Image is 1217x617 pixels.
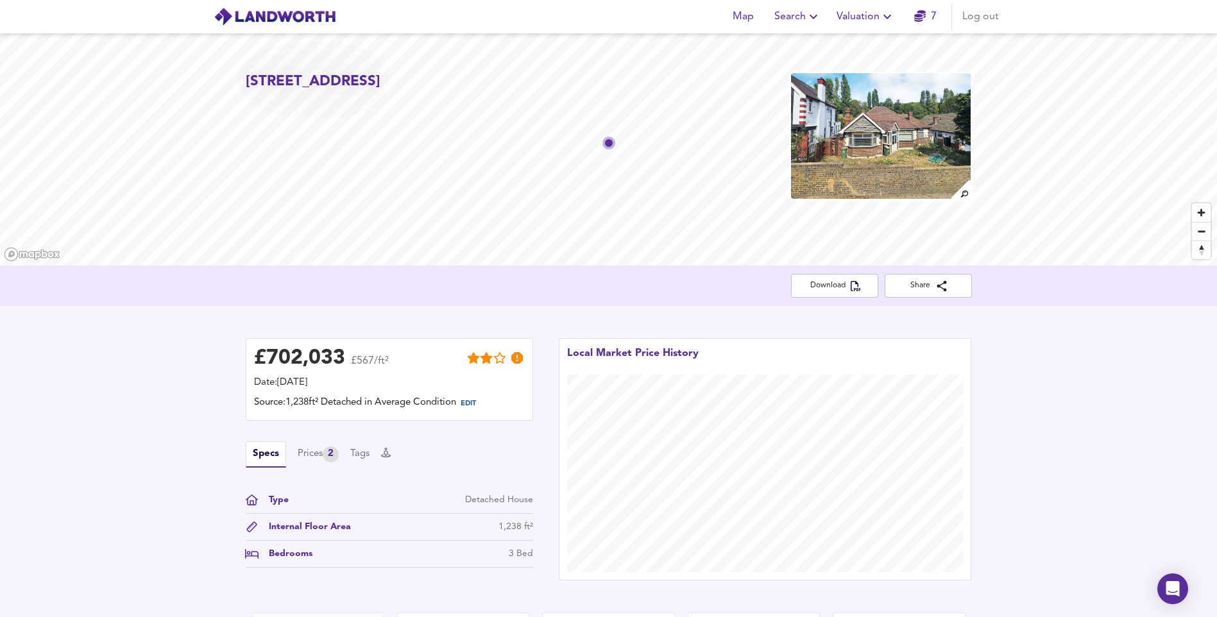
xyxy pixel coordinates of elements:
span: Valuation [837,8,895,26]
button: Download [791,274,878,298]
h2: [STREET_ADDRESS] [246,72,380,92]
button: Reset bearing to north [1192,241,1211,259]
div: 1,238 ft² [498,520,533,534]
button: Valuation [831,4,900,30]
div: Detached House [465,493,533,507]
span: Download [801,279,868,292]
button: Log out [957,4,1004,30]
span: £567/ft² [351,356,389,375]
div: Type [259,493,289,507]
span: EDIT [461,400,476,407]
button: Prices2 [298,446,339,462]
div: Open Intercom Messenger [1157,573,1188,604]
button: 7 [905,4,946,30]
span: Log out [962,8,999,26]
img: logo [214,7,336,26]
span: Search [774,8,821,26]
div: 2 [323,446,339,462]
button: Tags [350,447,370,461]
div: Internal Floor Area [259,520,351,534]
button: Zoom out [1192,222,1211,241]
div: £ 702,033 [254,349,345,368]
button: Specs [246,441,286,468]
div: 3 Bed [509,547,533,561]
div: Prices [298,446,339,462]
button: Share [885,274,972,298]
div: Source: 1,238ft² Detached in Average Condition [254,396,525,412]
div: Bedrooms [259,547,312,561]
a: Mapbox homepage [4,247,60,262]
button: Zoom in [1192,203,1211,222]
div: Local Market Price History [567,346,699,375]
span: Share [895,279,962,292]
button: Search [769,4,826,30]
button: Map [723,4,764,30]
img: property [790,72,972,200]
div: Date: [DATE] [254,376,525,390]
span: Map [728,8,759,26]
a: 7 [914,8,937,26]
span: Zoom out [1192,223,1211,241]
img: search [949,178,972,201]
